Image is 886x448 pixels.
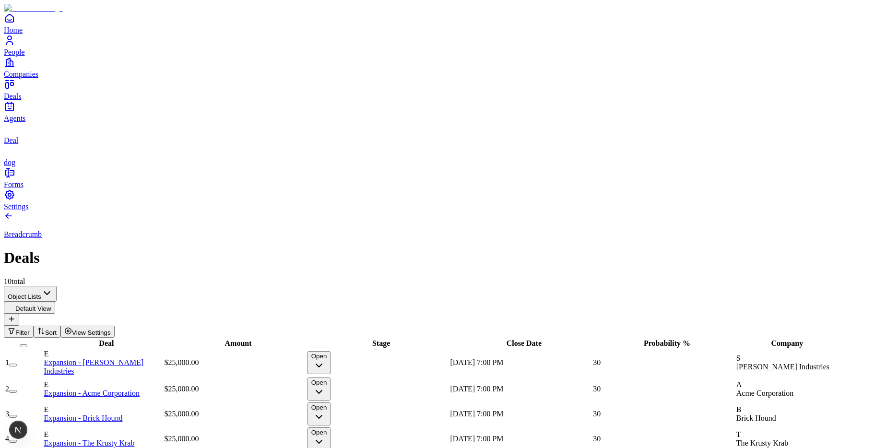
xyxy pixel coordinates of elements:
[736,354,831,371] div: S[PERSON_NAME] Industries
[593,385,601,393] span: 30
[15,329,30,336] span: Filter
[450,435,503,443] span: [DATE] 7:00 PM
[4,158,15,166] span: dog
[4,35,882,56] a: People
[593,435,601,443] span: 30
[44,358,143,375] a: Expansion - [PERSON_NAME] Industries
[4,249,882,267] h1: Deals
[4,180,24,189] span: Forms
[507,339,542,347] span: Close Date
[4,92,21,100] span: Deals
[736,405,831,414] div: B
[4,302,55,314] button: Default View
[72,329,111,336] span: View Settings
[44,380,162,389] div: E
[4,326,34,338] button: Filter
[4,145,882,166] a: dogs
[4,48,25,56] span: People
[736,405,831,423] div: BBrick Hound
[736,380,831,398] div: AAcme Corporation
[736,363,829,371] span: [PERSON_NAME] Industries
[4,114,25,122] span: Agents
[450,435,591,443] div: [DATE] 7:00 PM
[450,410,591,418] div: [DATE] 7:00 PM
[225,339,252,347] span: Amount
[4,277,882,286] div: 10 total
[4,12,882,34] a: Home
[5,385,9,393] span: 2
[4,79,882,100] a: Deals
[450,358,503,366] span: [DATE] 7:00 PM
[4,26,23,34] span: Home
[593,358,601,366] span: 30
[450,358,591,367] div: [DATE] 7:00 PM
[450,385,503,393] span: [DATE] 7:00 PM
[736,430,831,439] div: T
[736,414,776,422] span: Brick Hound
[4,202,29,211] span: Settings
[593,410,601,418] span: 30
[44,389,140,397] a: Expansion - Acme Corporation
[164,435,199,443] span: $25,000.00
[44,414,122,422] a: Expansion - Brick Hound
[44,439,134,447] a: Expansion - The Krusty Krab
[164,410,199,418] span: $25,000.00
[736,380,831,389] div: A
[736,439,788,447] span: The Krusty Krab
[4,136,18,144] span: Deal
[45,329,57,336] span: Sort
[4,70,38,78] span: Companies
[99,339,114,347] span: Deal
[771,339,803,347] span: Company
[5,358,9,366] span: 1
[44,430,162,439] div: E
[4,214,882,239] a: Breadcrumb
[4,101,882,122] a: Agents
[60,326,115,338] button: View Settings
[4,57,882,78] a: Companies
[4,123,882,144] a: deals
[736,430,831,448] div: TThe Krusty Krab
[34,326,60,338] button: Sort
[450,410,503,418] span: [DATE] 7:00 PM
[5,410,9,418] span: 3
[5,435,9,443] span: 4
[4,189,882,211] a: Settings
[4,167,882,189] a: Forms
[736,389,794,397] span: Acme Corporation
[644,339,690,347] span: Probability %
[736,354,831,363] div: S
[450,385,591,393] div: [DATE] 7:00 PM
[4,230,882,239] p: Breadcrumb
[164,358,199,366] span: $25,000.00
[164,385,199,393] span: $25,000.00
[4,4,63,12] img: Item Brain Logo
[44,405,162,414] div: E
[372,339,390,347] span: Stage
[44,350,162,358] div: E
